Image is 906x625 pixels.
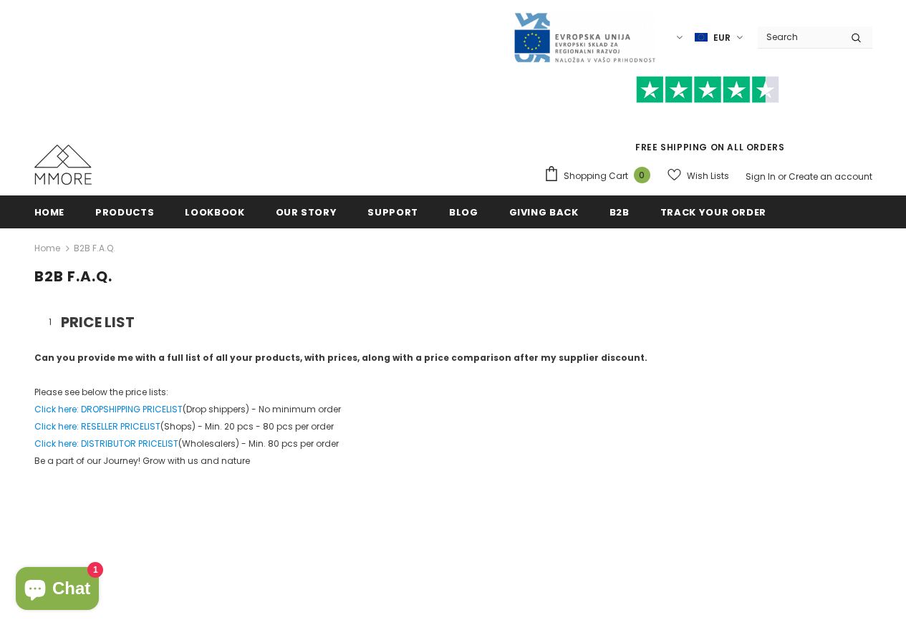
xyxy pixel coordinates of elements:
[95,195,154,228] a: Products
[544,165,657,187] a: Shopping Cart 0
[634,167,650,183] span: 0
[668,163,729,188] a: Wish Lists
[34,195,65,228] a: Home
[513,11,656,64] img: Javni Razpis
[509,195,579,228] a: Giving back
[609,205,630,219] span: B2B
[276,205,337,219] span: Our Story
[449,195,478,228] a: Blog
[544,103,872,140] iframe: Customer reviews powered by Trustpilot
[544,82,872,153] span: FREE SHIPPING ON ALL ORDERS
[660,195,766,228] a: Track your order
[185,195,244,228] a: Lookbook
[74,240,115,257] span: B2B F.A.Q.
[609,195,630,228] a: B2B
[564,169,628,183] span: Shopping Cart
[34,403,183,415] a: Click here: DROPSHIPPING PRICELIST
[49,314,872,331] h3: PRICE LIST
[778,170,786,183] span: or
[34,352,647,364] strong: Can you provide me with a full list of all your products, with prices, along with a price compari...
[276,195,337,228] a: Our Story
[746,170,776,183] a: Sign In
[687,169,729,183] span: Wish Lists
[95,205,154,219] span: Products
[34,205,65,219] span: Home
[34,437,178,450] a: Click here: DISTRIBUTOR PRICELIST
[789,170,872,183] a: Create an account
[34,384,872,470] p: Please see below the price lists: (Drop shippers) - No minimum order (Shops) - Min. 20 pcs - 80 p...
[34,240,60,257] a: Home
[636,76,779,104] img: Trust Pilot Stars
[713,31,731,45] span: EUR
[509,205,579,219] span: Giving back
[449,205,478,219] span: Blog
[660,205,766,219] span: Track your order
[758,26,840,47] input: Search Site
[367,195,418,228] a: support
[185,205,244,219] span: Lookbook
[34,420,160,432] a: Click here: RESELLER PRICELIST
[513,31,656,43] a: Javni Razpis
[34,145,92,185] img: MMORE Cases
[11,567,103,614] inbox-online-store-chat: Shopify online store chat
[34,266,112,286] span: B2B F.A.Q.
[367,205,418,219] span: support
